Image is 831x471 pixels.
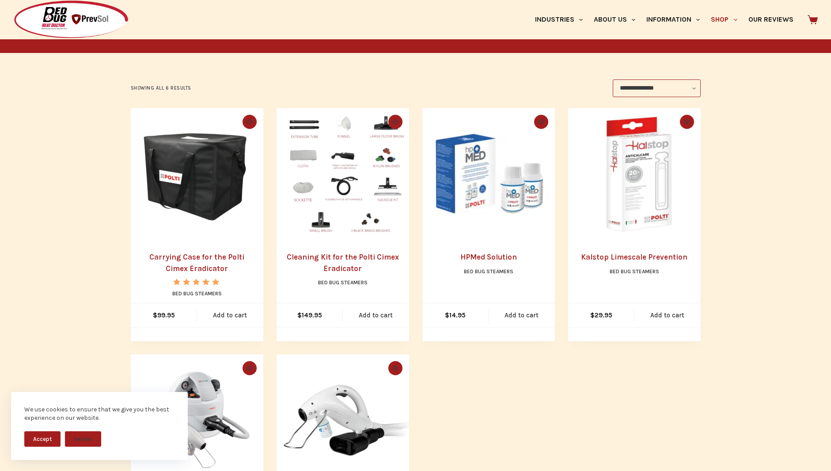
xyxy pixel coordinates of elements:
[489,303,555,328] a: Add to cart: “HPMed Solution”
[534,115,548,129] button: Quick view toggle
[343,303,409,328] a: Add to cart: “Cleaning Kit for the Polti Cimex Eradicator”
[445,311,466,319] bdi: 14.95
[24,405,175,422] div: We use cookies to ensure that we give you the best experience on our website.
[297,311,322,319] bdi: 149.95
[634,303,701,328] a: Add to cart: “Kalstop Limescale Prevention”
[197,303,263,328] a: Add to cart: “Carrying Case for the Polti Cimex Eradicator”
[610,268,659,275] a: Bed Bug Steamers
[131,108,263,241] a: Carrying Case for the Polti Cimex Eradicator
[464,268,513,275] a: Bed Bug Steamers
[153,311,175,319] bdi: 99.95
[568,108,701,241] a: Kalstop Limescale Prevention
[243,361,257,375] button: Quick view toggle
[460,252,517,261] a: HPMed Solution
[173,279,220,285] div: Rated 5.00 out of 5
[243,115,257,129] button: Quick view toggle
[388,361,402,375] button: Quick view toggle
[277,108,409,241] a: Cleaning Kit for the Polti Cimex Eradicator
[590,311,612,319] bdi: 29.95
[388,115,402,129] button: Quick view toggle
[153,311,157,319] span: $
[680,115,694,129] button: Quick view toggle
[287,252,399,273] a: Cleaning Kit for the Polti Cimex Eradicator
[613,79,701,97] select: Shop order
[24,431,61,447] button: Accept
[297,311,302,319] span: $
[318,279,368,286] a: Bed Bug Steamers
[131,84,192,92] p: Showing all 6 results
[173,279,220,305] span: Rated out of 5
[172,290,222,297] a: Bed Bug Steamers
[149,252,244,273] a: Carrying Case for the Polti Cimex Eradicator
[581,252,687,261] a: Kalstop Limescale Prevention
[445,311,449,319] span: $
[590,311,595,319] span: $
[65,431,101,447] button: Decline
[422,108,555,241] a: HPMed Solution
